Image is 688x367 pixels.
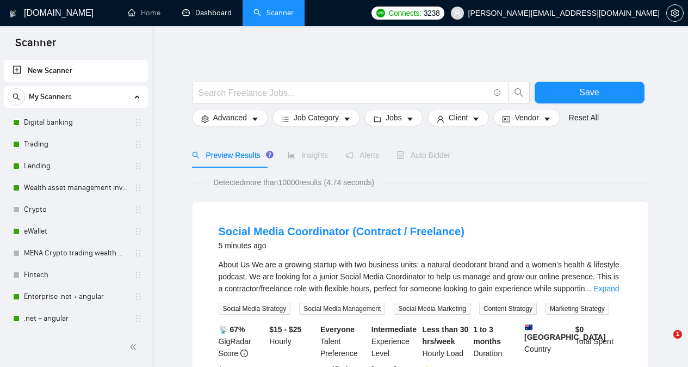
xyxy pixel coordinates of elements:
span: holder [134,271,142,279]
iframe: Intercom live chat [651,330,677,356]
button: Save [535,82,644,103]
span: info-circle [240,350,248,357]
div: Tooltip anchor [265,150,275,160]
a: setting [666,9,684,17]
span: user [454,9,461,17]
span: Scanner [7,35,65,58]
b: 1 to 3 months [473,325,501,346]
span: Job Category [294,112,339,124]
span: Social Media Marketing [394,303,470,315]
button: search [508,82,530,103]
button: idcardVendorcaret-down [493,109,560,126]
span: Alerts [345,151,379,160]
span: folder [374,115,381,123]
div: Talent Preference [318,323,369,359]
span: caret-down [472,115,480,123]
a: eWallet [24,221,127,242]
span: robot [396,151,404,159]
span: holder [134,162,142,170]
span: info-circle [494,89,501,96]
div: Country [522,323,573,359]
span: idcard [503,115,510,123]
span: holder [134,314,142,323]
span: caret-down [251,115,259,123]
span: About Us We are a growing startup with two business units: a natural deodorant brand and a women’... [219,260,619,293]
span: My Scanners [29,86,72,108]
span: Client [449,112,468,124]
div: GigRadar Score [216,323,268,359]
a: homeHome [128,8,160,17]
span: Connects: [388,7,421,19]
div: Hourly [267,323,318,359]
span: holder [134,227,142,236]
div: Duration [471,323,522,359]
span: bars [282,115,289,123]
span: search [509,88,529,97]
span: holder [134,140,142,149]
b: Intermediate [371,325,417,334]
span: holder [134,205,142,214]
button: setting [666,4,684,22]
span: caret-down [343,115,351,123]
span: Marketing Strategy [546,303,609,315]
a: Crypto [24,199,127,221]
button: search [8,88,25,106]
span: holder [134,292,142,301]
div: About Us We are a growing startup with two business units: a natural deodorant brand and a women’... [219,259,622,295]
div: Experience Level [369,323,420,359]
span: notification [345,151,353,159]
button: settingAdvancedcaret-down [192,109,268,126]
button: barsJob Categorycaret-down [272,109,360,126]
a: Digital banking [24,112,127,133]
span: search [192,151,200,159]
span: ... [585,284,591,293]
div: Total Spent [573,323,624,359]
span: user [437,115,444,123]
span: Insights [288,151,328,160]
a: Wealth asset management investment [24,177,127,199]
span: Social Media Strategy [219,303,291,315]
button: folderJobscaret-down [364,109,423,126]
span: setting [201,115,209,123]
a: MENA Crypto trading wealth manag [24,242,127,264]
b: $15 - $25 [269,325,301,334]
a: Fintech [24,264,127,286]
span: area-chart [288,151,295,159]
a: searchScanner [253,8,294,17]
b: [GEOGRAPHIC_DATA] [524,323,606,341]
span: Vendor [515,112,538,124]
span: search [8,93,24,101]
div: Hourly Load [420,323,472,359]
b: 📡 67% [219,325,245,334]
a: Lending [24,155,127,177]
img: logo [9,5,17,22]
span: holder [134,249,142,258]
b: Less than 30 hrs/week [423,325,469,346]
span: 3238 [424,7,440,19]
span: Save [579,85,599,99]
b: Everyone [320,325,355,334]
li: New Scanner [4,60,148,82]
a: Enterprise .net + angular [24,286,127,308]
a: Social Media Coordinator (Contract / Freelance) [219,225,464,237]
div: 5 minutes ago [219,239,464,252]
span: Detected more than 10000 results (4.74 seconds) [206,176,382,188]
a: .net + angular [24,308,127,329]
span: caret-down [543,115,551,123]
span: Preview Results [192,151,270,160]
a: dashboardDashboard [182,8,232,17]
span: double-left [129,341,140,352]
a: Trading [24,133,127,155]
a: New Scanner [13,60,139,82]
a: Expand [593,284,619,293]
span: holder [134,183,142,192]
span: Social Media Management [299,303,385,315]
img: upwork-logo.png [376,9,385,17]
button: userClientcaret-down [427,109,489,126]
input: Search Freelance Jobs... [199,86,489,100]
a: Reset All [569,112,599,124]
span: caret-down [406,115,414,123]
img: 🇦🇺 [525,323,532,331]
span: Jobs [386,112,402,124]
